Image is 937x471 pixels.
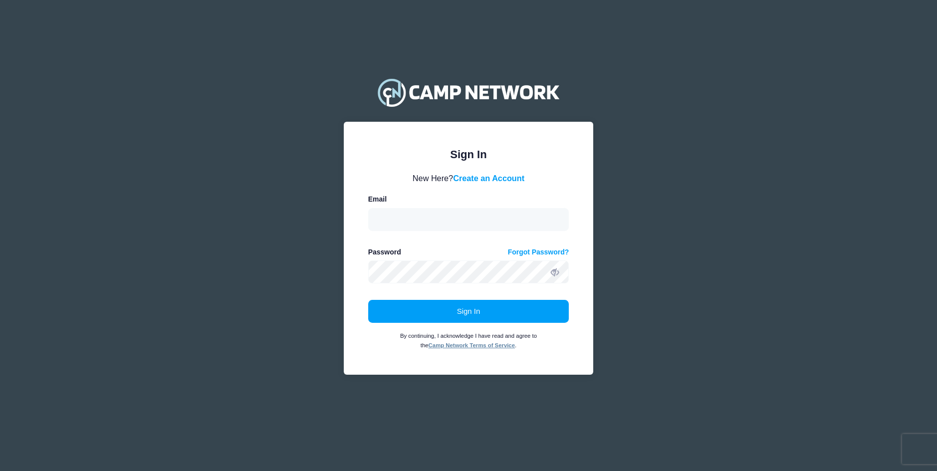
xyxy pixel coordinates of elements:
[368,194,387,205] label: Email
[368,146,569,163] div: Sign In
[508,247,569,257] a: Forgot Password?
[453,174,524,183] a: Create an Account
[368,300,569,323] button: Sign In
[373,72,564,112] img: Camp Network
[429,342,515,348] a: Camp Network Terms of Service
[400,333,537,349] small: By continuing, I acknowledge I have read and agree to the .
[368,172,569,184] div: New Here?
[368,247,401,257] label: Password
